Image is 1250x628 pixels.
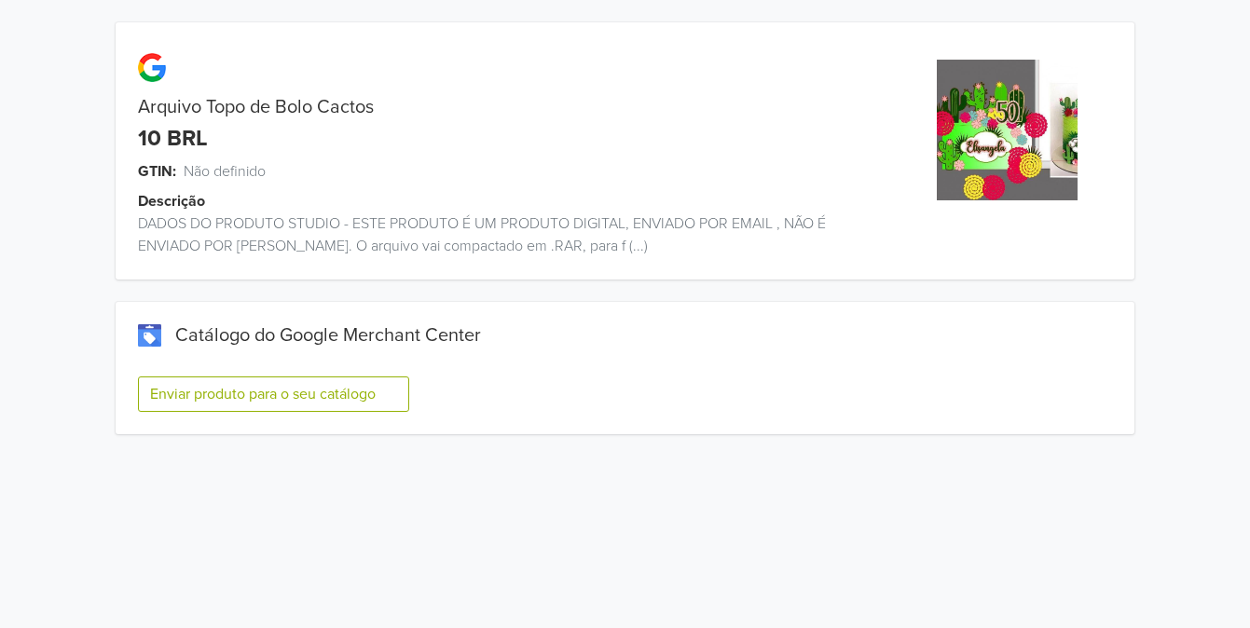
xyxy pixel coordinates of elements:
div: DADOS DO PRODUTO STUDIO - ESTE PRODUTO É UM PRODUTO DIGITAL, ENVIADO POR EMAIL , NÃO É ENVIADO PO... [116,212,879,257]
div: Arquivo Topo de Bolo Cactos [116,96,879,118]
div: Descrição [138,190,901,212]
span: Não definido [184,160,266,183]
img: product_image [937,60,1078,200]
div: Catálogo do Google Merchant Center [138,324,1112,347]
button: Enviar produto para o seu catálogo [138,376,409,412]
div: 10 BRL [138,126,208,153]
span: GTIN: [138,160,176,183]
